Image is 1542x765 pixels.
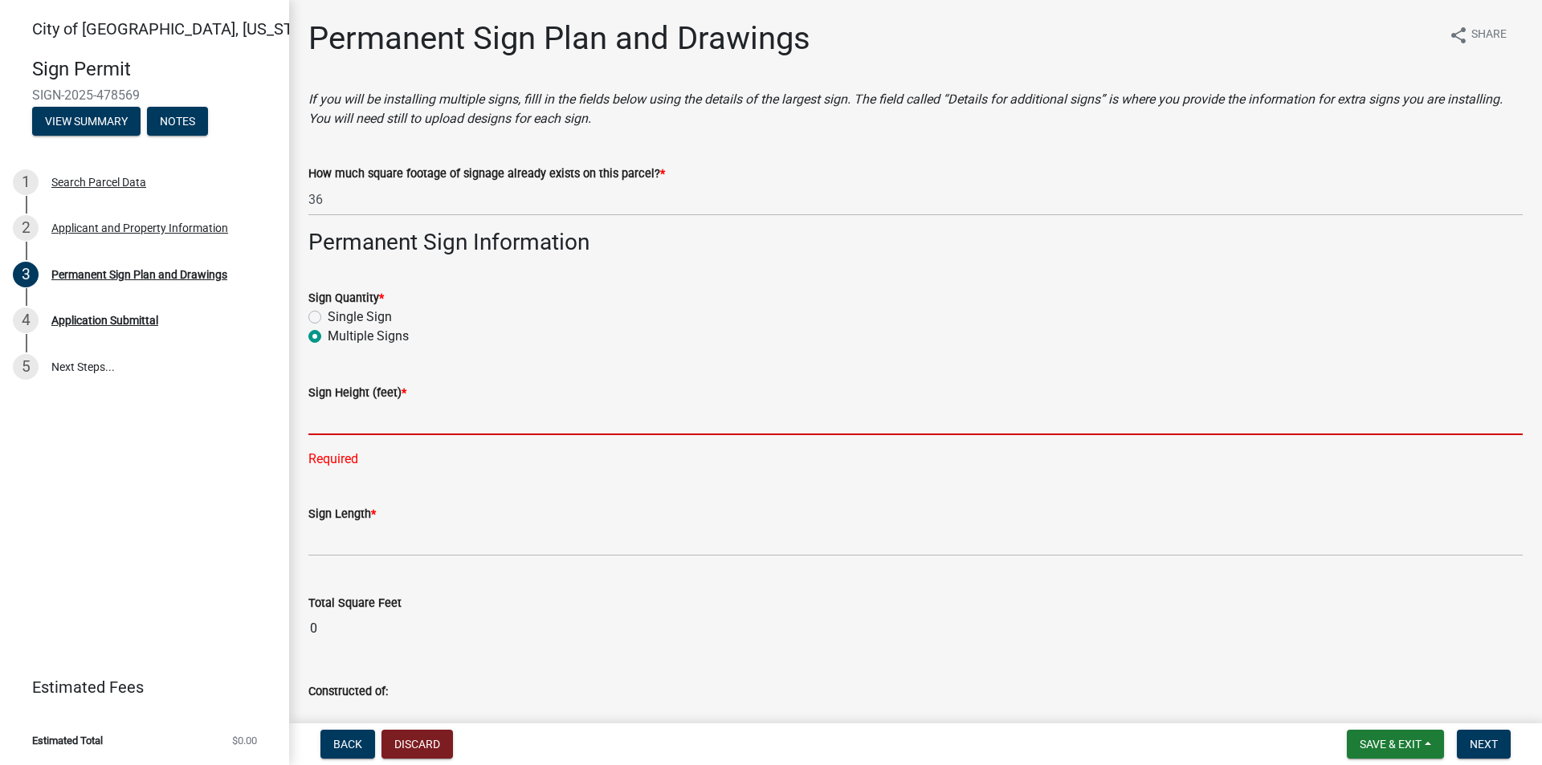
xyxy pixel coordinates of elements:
label: How much square footage of signage already exists on this parcel? [308,169,665,180]
div: 2 [13,215,39,241]
span: City of [GEOGRAPHIC_DATA], [US_STATE] [32,19,324,39]
div: Permanent Sign Plan and Drawings [51,269,227,280]
label: Sign Length [308,509,376,520]
button: Save & Exit [1347,730,1444,759]
div: 3 [13,262,39,287]
div: 4 [13,307,39,333]
button: View Summary [32,107,141,136]
span: Back [333,738,362,751]
a: Estimated Fees [13,671,263,703]
button: Discard [381,730,453,759]
label: Sign Quantity [308,293,384,304]
button: Notes [147,107,208,136]
div: Search Parcel Data [51,177,146,188]
div: 5 [13,354,39,380]
label: Single Sign [328,307,392,327]
label: Sign Height (feet) [308,388,406,399]
button: Back [320,730,375,759]
div: Required [308,450,1523,469]
h1: Permanent Sign Plan and Drawings [308,19,810,58]
button: shareShare [1436,19,1520,51]
div: 1 [13,169,39,195]
span: Save & Exit [1360,738,1422,751]
label: Multiple Signs [328,327,409,346]
span: $0.00 [232,735,257,746]
wm-modal-confirm: Summary [32,116,141,128]
i: share [1449,26,1468,45]
span: Share [1471,26,1507,45]
span: SIGN-2025-478569 [32,87,257,103]
div: Application Submittal [51,315,158,326]
h3: Permanent Sign Information [308,229,1523,256]
span: Next [1470,738,1498,751]
button: Next [1457,730,1511,759]
i: If you will be installing multiple signs, filll in the fields below using the details of the larg... [308,92,1503,126]
wm-modal-confirm: Notes [147,116,208,128]
label: Total Square Feet [308,598,402,609]
span: Estimated Total [32,735,103,746]
h4: Sign Permit [32,58,276,81]
label: Constructed of: [308,686,388,698]
div: Applicant and Property Information [51,222,228,234]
